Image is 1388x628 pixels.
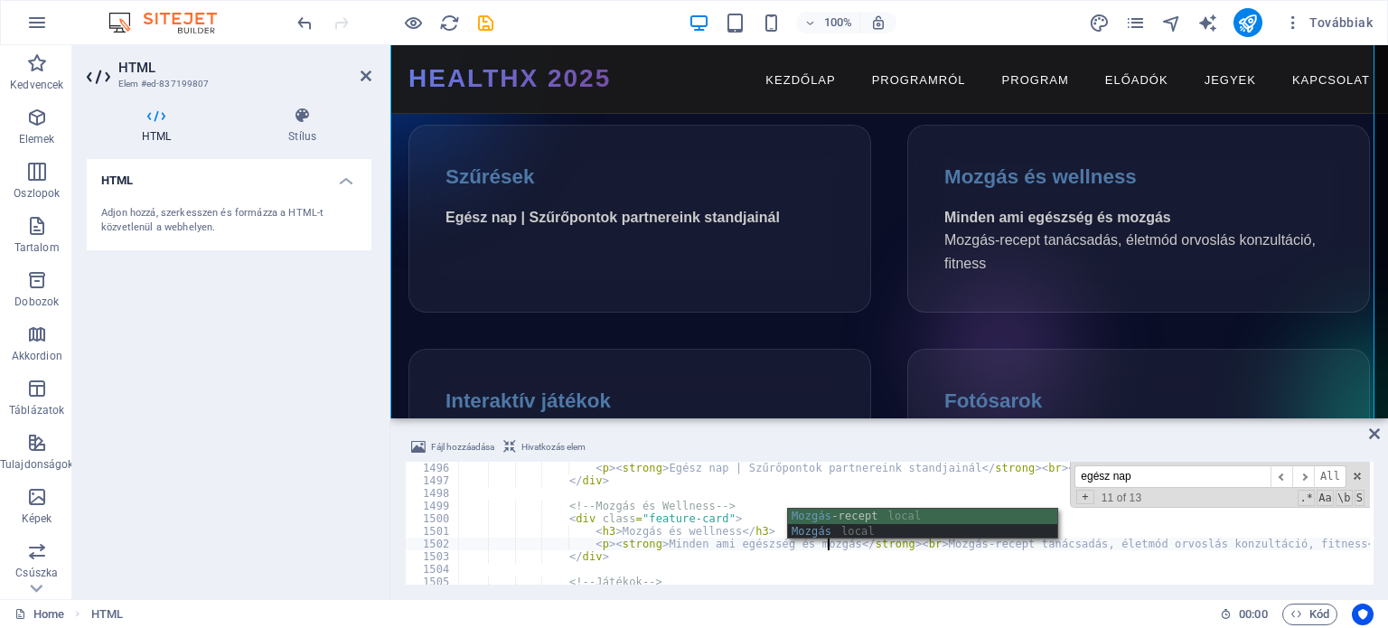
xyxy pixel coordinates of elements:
[1352,604,1374,625] button: Usercentrics
[406,538,460,550] div: 1502
[1237,13,1258,33] i: Közzététel
[1282,604,1337,625] button: Kód
[474,12,496,33] button: save
[14,295,59,309] p: Dobozok
[1298,490,1315,506] span: RegExp Search
[1271,465,1292,488] span: ​
[439,13,460,33] i: Weboldal újratöltése
[1317,490,1334,506] span: CaseSensitive Search
[501,436,588,458] button: Hivatkozás elem
[406,462,460,474] div: 1496
[408,436,497,458] button: Fájl hozzáadása
[294,12,315,33] button: undo
[14,186,60,201] p: Oszlopok
[796,12,860,33] button: 100%
[1239,604,1267,625] span: 00 00
[1197,12,1219,33] button: text_generator
[87,107,233,145] h4: HTML
[91,604,123,625] nav: breadcrumb
[1074,465,1271,488] input: Search for
[1094,492,1149,504] span: 11 of 13
[1314,465,1346,488] span: Alt-Enter
[1233,8,1262,37] button: publish
[1197,13,1218,33] i: AI Writer
[406,500,460,512] div: 1499
[9,403,64,417] p: Táblázatok
[1089,12,1111,33] button: design
[475,13,496,33] i: Mentés (Ctrl+S)
[12,349,62,363] p: Akkordion
[406,474,460,487] div: 1497
[1161,12,1183,33] button: navigator
[823,12,852,33] h6: 100%
[406,550,460,563] div: 1503
[118,60,371,76] h2: HTML
[1125,12,1147,33] button: pages
[406,525,460,538] div: 1501
[118,76,335,92] h3: Elem #ed-837199807
[406,576,460,588] div: 1505
[1089,13,1110,33] i: Tervezés (Ctrl+Alt+Y)
[521,436,586,458] span: Hivatkozás elem
[22,511,52,526] p: Képek
[101,206,357,236] div: Adjon hozzá, szerkesszen és formázza a HTML-t közvetlenül a webhelyen.
[233,107,371,145] h4: Stílus
[1336,490,1353,506] span: Whole Word Search
[1161,13,1182,33] i: Navigátor
[104,12,239,33] img: Editor Logo
[91,604,123,625] span: Kattintson a kijelöléshez. Dupla kattintás az szerkesztéshez
[1292,465,1314,488] span: ​
[402,12,424,33] button: Kattintson ide az előnézeti módból való kilépéshez és a szerkesztés folytatásához
[1076,490,1093,504] span: Toggle Replace mode
[1355,490,1365,506] span: Search In Selection
[1277,8,1380,37] button: Továbbiak
[14,240,60,255] p: Tartalom
[15,566,58,580] p: Csúszka
[10,78,63,92] p: Kedvencek
[870,14,886,31] i: Átméretezés esetén automatikusan beállítja a nagyítási szintet a választott eszköznek megfelelően.
[1252,607,1254,621] span: :
[1125,13,1146,33] i: Oldalak (Ctrl+Alt+S)
[431,436,494,458] span: Fájl hozzáadása
[406,512,460,525] div: 1500
[19,132,55,146] p: Elemek
[87,159,371,192] h4: HTML
[1290,604,1329,625] span: Kód
[1220,604,1268,625] h6: Munkamenet idő
[438,12,460,33] button: reload
[406,563,460,576] div: 1504
[295,13,315,33] i: Visszavonás: HTML megváltoztatása (Ctrl+Z)
[14,604,64,625] a: Kattintson a kijelölés megszüntetéséhez. Dupla kattintás az oldalak megnyitásához
[1284,14,1373,32] span: Továbbiak
[406,487,460,500] div: 1498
